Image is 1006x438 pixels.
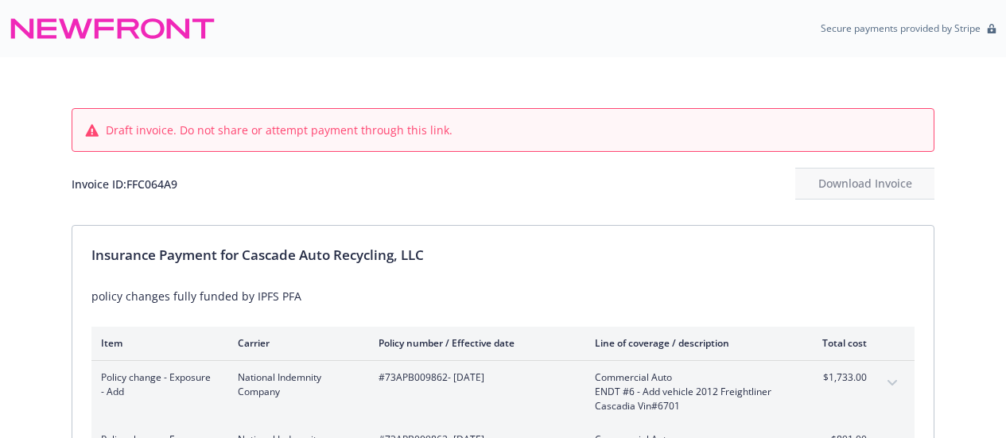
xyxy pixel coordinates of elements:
[379,370,569,385] span: #73APB009862 - [DATE]
[91,288,915,304] div: policy changes fully funded by IPFS PFA
[72,176,177,192] div: Invoice ID: FFC064A9
[238,370,353,399] span: National Indemnity Company
[91,245,915,266] div: Insurance Payment for Cascade Auto Recycling, LLC
[595,336,782,350] div: Line of coverage / description
[595,370,782,413] span: Commercial AutoENDT #6 - Add vehicle 2012 Freightliner Cascadia Vin#6701
[880,370,905,396] button: expand content
[795,169,934,199] div: Download Invoice
[91,361,915,423] div: Policy change - Exposure - AddNational Indemnity Company#73APB009862- [DATE]Commercial AutoENDT #...
[795,168,934,200] button: Download Invoice
[101,370,212,399] span: Policy change - Exposure - Add
[807,370,867,385] span: $1,733.00
[101,336,212,350] div: Item
[821,21,981,35] p: Secure payments provided by Stripe
[379,336,569,350] div: Policy number / Effective date
[595,385,782,413] span: ENDT #6 - Add vehicle 2012 Freightliner Cascadia Vin#6701
[595,370,782,385] span: Commercial Auto
[807,336,867,350] div: Total cost
[238,336,353,350] div: Carrier
[106,122,453,138] span: Draft invoice. Do not share or attempt payment through this link.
